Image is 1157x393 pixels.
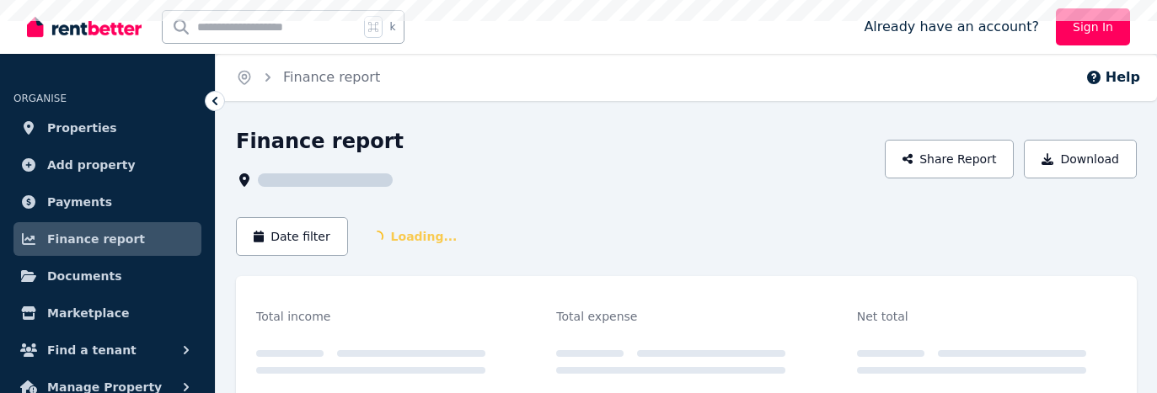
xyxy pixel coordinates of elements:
[13,259,201,293] a: Documents
[13,111,201,145] a: Properties
[47,229,145,249] span: Finance report
[13,333,201,367] button: Find a tenant
[864,17,1039,37] span: Already have an account?
[256,306,485,327] div: Total income
[1085,67,1140,88] button: Help
[13,185,201,219] a: Payments
[236,217,348,256] button: Date filter
[1024,140,1137,178] button: Download
[27,14,142,40] img: RentBetter
[47,303,129,323] span: Marketplace
[236,128,404,155] h1: Finance report
[13,93,67,104] span: ORGANISE
[13,222,201,256] a: Finance report
[47,155,136,175] span: Add property
[47,118,117,138] span: Properties
[283,69,380,85] a: Finance report
[47,266,122,286] span: Documents
[13,148,201,182] a: Add property
[358,221,471,252] span: Loading...
[885,140,1015,178] button: Share Report
[13,296,201,330] a: Marketplace
[216,54,400,101] nav: Breadcrumb
[1056,8,1130,45] a: Sign In
[389,20,395,34] span: k
[47,340,137,360] span: Find a tenant
[857,306,1086,327] div: Net total
[556,306,785,327] div: Total expense
[47,192,112,212] span: Payments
